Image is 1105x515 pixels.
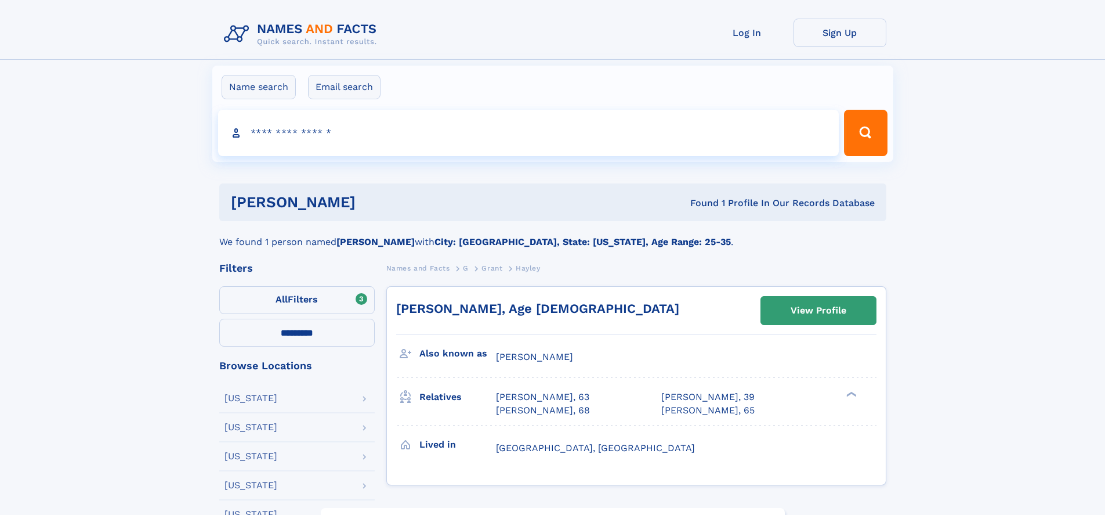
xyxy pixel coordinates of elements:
[496,351,573,362] span: [PERSON_NAME]
[231,195,523,210] h1: [PERSON_NAME]
[496,442,695,453] span: [GEOGRAPHIC_DATA], [GEOGRAPHIC_DATA]
[794,19,886,47] a: Sign Up
[661,404,755,417] a: [PERSON_NAME], 65
[419,344,496,363] h3: Also known as
[218,110,839,156] input: search input
[219,19,386,50] img: Logo Names and Facts
[791,297,846,324] div: View Profile
[224,394,277,403] div: [US_STATE]
[219,221,886,249] div: We found 1 person named with .
[396,301,679,316] a: [PERSON_NAME], Age [DEMOGRAPHIC_DATA]
[308,75,381,99] label: Email search
[336,236,415,247] b: [PERSON_NAME]
[224,423,277,432] div: [US_STATE]
[761,297,876,325] a: View Profile
[419,387,496,407] h3: Relatives
[219,263,375,273] div: Filters
[276,294,288,305] span: All
[386,261,450,275] a: Names and Facts
[224,452,277,461] div: [US_STATE]
[843,391,857,398] div: ❯
[463,264,469,272] span: G
[434,236,731,247] b: City: [GEOGRAPHIC_DATA], State: [US_STATE], Age Range: 25-35
[481,261,502,275] a: Grant
[463,261,469,275] a: G
[219,361,375,371] div: Browse Locations
[516,264,541,272] span: Hayley
[661,391,755,404] a: [PERSON_NAME], 39
[701,19,794,47] a: Log In
[844,110,887,156] button: Search Button
[496,404,590,417] a: [PERSON_NAME], 68
[523,197,875,210] div: Found 1 Profile In Our Records Database
[496,391,589,404] a: [PERSON_NAME], 63
[481,264,502,272] span: Grant
[224,481,277,490] div: [US_STATE]
[222,75,296,99] label: Name search
[419,435,496,455] h3: Lived in
[219,286,375,314] label: Filters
